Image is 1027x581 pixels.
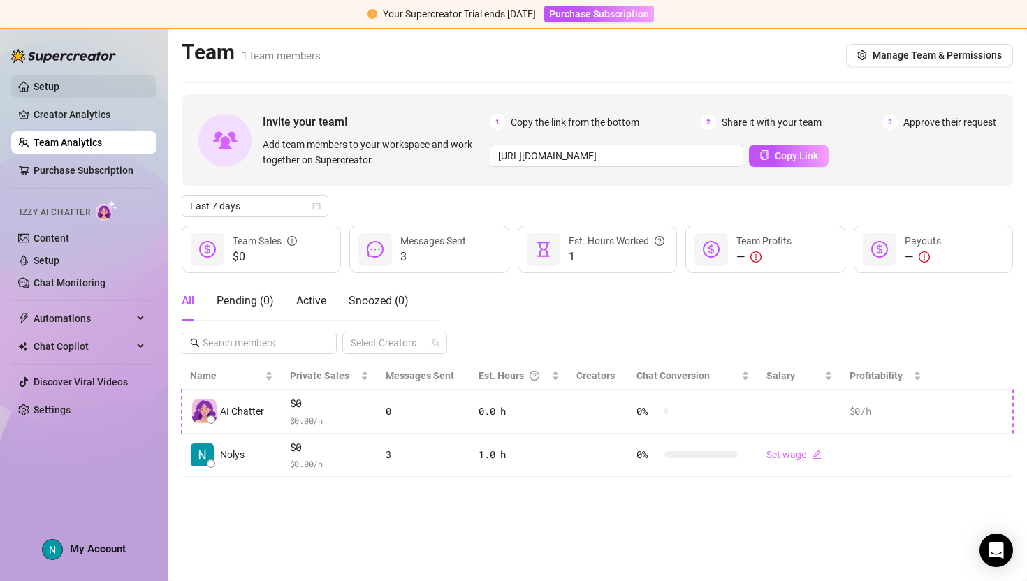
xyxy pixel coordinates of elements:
[191,443,214,466] img: Nolys
[701,115,716,130] span: 2
[703,241,720,258] span: dollar-circle
[850,370,903,381] span: Profitability
[749,145,829,167] button: Copy Link
[882,115,898,130] span: 3
[11,49,116,63] img: logo-BBDzfeDw.svg
[846,44,1013,66] button: Manage Team & Permissions
[182,293,194,309] div: All
[386,370,454,381] span: Messages Sent
[190,368,262,383] span: Name
[367,9,377,19] span: exclamation-circle
[296,294,326,307] span: Active
[386,404,462,419] div: 0
[34,233,69,244] a: Content
[479,447,559,462] div: 1.0 h
[233,233,297,249] div: Team Sales
[569,249,664,265] span: 1
[34,81,59,92] a: Setup
[905,249,941,265] div: —
[242,50,321,62] span: 1 team members
[18,341,27,351] img: Chat Copilot
[34,103,145,126] a: Creator Analytics
[182,362,282,390] th: Name
[979,534,1013,567] div: Open Intercom Messenger
[490,115,505,130] span: 1
[34,255,59,266] a: Setup
[34,376,128,388] a: Discover Viral Videos
[535,241,552,258] span: hourglass
[34,165,133,176] a: Purchase Subscription
[263,113,490,131] span: Invite your team!
[736,235,792,247] span: Team Profits
[766,370,795,381] span: Salary
[850,404,922,419] div: $0 /h
[549,8,649,20] span: Purchase Subscription
[903,115,996,130] span: Approve their request
[386,447,462,462] div: 3
[220,404,264,419] span: AI Chatter
[544,6,654,22] button: Purchase Subscription
[182,39,321,66] h2: Team
[34,307,133,330] span: Automations
[871,241,888,258] span: dollar-circle
[290,413,369,427] span: $ 0.00 /h
[759,150,769,160] span: copy
[220,447,245,462] span: Nolys
[544,8,654,20] a: Purchase Subscription
[530,368,539,383] span: question-circle
[655,233,664,249] span: question-circle
[233,249,297,265] span: $0
[290,370,349,381] span: Private Sales
[812,450,822,459] span: edit
[841,434,930,478] td: —
[34,335,133,358] span: Chat Copilot
[431,339,439,347] span: team
[479,368,548,383] div: Est. Hours
[736,249,792,265] div: —
[34,277,105,288] a: Chat Monitoring
[43,540,62,559] img: ACg8ocKsIo15No2QhkFmarKOiSmGjZa1uKHXnwjis_ELLqoT-AIJXQ=s96-c
[919,251,930,263] span: exclamation-circle
[34,404,71,415] a: Settings
[312,202,321,210] span: calendar
[367,241,384,258] span: message
[290,457,369,471] span: $ 0.00 /h
[636,370,710,381] span: Chat Conversion
[290,395,369,412] span: $0
[34,137,102,148] a: Team Analytics
[636,447,659,462] span: 0 %
[263,137,484,168] span: Add team members to your workspace and work together on Supercreator.
[217,293,274,309] div: Pending ( 0 )
[857,50,867,60] span: setting
[775,150,818,161] span: Copy Link
[873,50,1002,61] span: Manage Team & Permissions
[636,404,659,419] span: 0 %
[349,294,409,307] span: Snoozed ( 0 )
[400,249,466,265] span: 3
[905,235,941,247] span: Payouts
[203,335,317,351] input: Search members
[383,8,539,20] span: Your Supercreator Trial ends [DATE].
[511,115,639,130] span: Copy the link from the bottom
[190,338,200,348] span: search
[70,543,126,555] span: My Account
[290,439,369,456] span: $0
[192,399,217,423] img: izzy-ai-chatter-avatar-DDCN_rTZ.svg
[400,235,466,247] span: Messages Sent
[20,206,90,219] span: Izzy AI Chatter
[199,241,216,258] span: dollar-circle
[722,115,822,130] span: Share it with your team
[750,251,762,263] span: exclamation-circle
[479,404,559,419] div: 0.0 h
[568,362,629,390] th: Creators
[190,196,320,216] span: Last 7 days
[766,449,822,460] a: Set wageedit
[287,233,297,249] span: info-circle
[96,200,117,221] img: AI Chatter
[18,313,29,324] span: thunderbolt
[569,233,664,249] div: Est. Hours Worked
